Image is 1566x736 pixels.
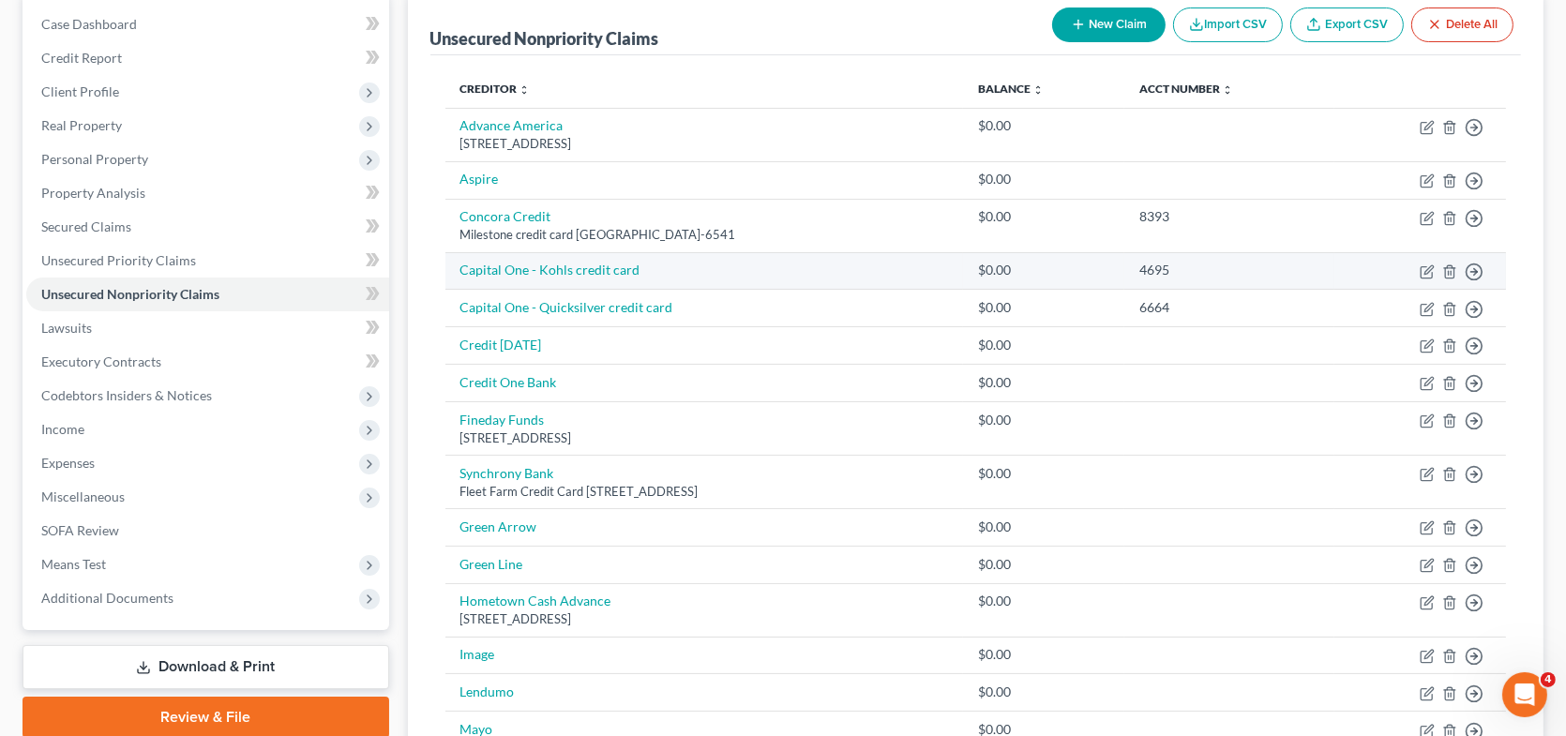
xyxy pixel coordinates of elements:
[41,50,122,66] span: Credit Report
[460,226,948,244] div: Milestone credit card [GEOGRAPHIC_DATA]-6541
[460,117,564,133] a: Advance America
[519,84,531,96] i: unfold_more
[460,412,545,428] a: Fineday Funds
[460,465,554,481] a: Synchrony Bank
[26,311,389,345] a: Lawsuits
[26,514,389,548] a: SOFA Review
[26,41,389,75] a: Credit Report
[26,176,389,210] a: Property Analysis
[1502,672,1547,717] iframe: Intercom live chat
[41,522,119,538] span: SOFA Review
[978,411,1110,429] div: $0.00
[1290,8,1404,42] a: Export CSV
[41,83,119,99] span: Client Profile
[460,556,523,572] a: Green Line
[26,244,389,278] a: Unsecured Priority Claims
[978,645,1110,664] div: $0.00
[41,556,106,572] span: Means Test
[41,590,173,606] span: Additional Documents
[978,464,1110,483] div: $0.00
[460,683,515,699] a: Lendumo
[460,374,557,390] a: Credit One Bank
[460,82,531,96] a: Creditor unfold_more
[978,82,1044,96] a: Balance unfold_more
[41,117,122,133] span: Real Property
[41,185,145,201] span: Property Analysis
[1052,8,1166,42] button: New Claim
[460,337,542,353] a: Credit [DATE]
[978,518,1110,536] div: $0.00
[978,373,1110,392] div: $0.00
[26,278,389,311] a: Unsecured Nonpriority Claims
[1173,8,1283,42] button: Import CSV
[978,116,1110,135] div: $0.00
[978,170,1110,188] div: $0.00
[460,646,495,662] a: Image
[41,353,161,369] span: Executory Contracts
[1139,261,1319,279] div: 4695
[978,261,1110,279] div: $0.00
[460,171,499,187] a: Aspire
[1222,84,1233,96] i: unfold_more
[978,207,1110,226] div: $0.00
[1139,82,1233,96] a: Acct Number unfold_more
[460,208,551,224] a: Concora Credit
[460,262,640,278] a: Capital One - Kohls credit card
[460,483,948,501] div: Fleet Farm Credit Card [STREET_ADDRESS]
[41,286,219,302] span: Unsecured Nonpriority Claims
[460,429,948,447] div: [STREET_ADDRESS]
[41,320,92,336] span: Lawsuits
[23,645,389,689] a: Download & Print
[41,16,137,32] span: Case Dashboard
[978,555,1110,574] div: $0.00
[41,488,125,504] span: Miscellaneous
[26,210,389,244] a: Secured Claims
[1032,84,1044,96] i: unfold_more
[430,27,659,50] div: Unsecured Nonpriority Claims
[978,683,1110,701] div: $0.00
[460,593,611,608] a: Hometown Cash Advance
[1541,672,1556,687] span: 4
[41,151,148,167] span: Personal Property
[41,387,212,403] span: Codebtors Insiders & Notices
[460,135,948,153] div: [STREET_ADDRESS]
[1139,207,1319,226] div: 8393
[26,345,389,379] a: Executory Contracts
[1139,298,1319,317] div: 6664
[41,218,131,234] span: Secured Claims
[978,298,1110,317] div: $0.00
[460,299,673,315] a: Capital One - Quicksilver credit card
[41,252,196,268] span: Unsecured Priority Claims
[978,592,1110,610] div: $0.00
[978,336,1110,354] div: $0.00
[41,421,84,437] span: Income
[460,518,537,534] a: Green Arrow
[26,8,389,41] a: Case Dashboard
[41,455,95,471] span: Expenses
[460,610,948,628] div: [STREET_ADDRESS]
[1411,8,1513,42] button: Delete All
